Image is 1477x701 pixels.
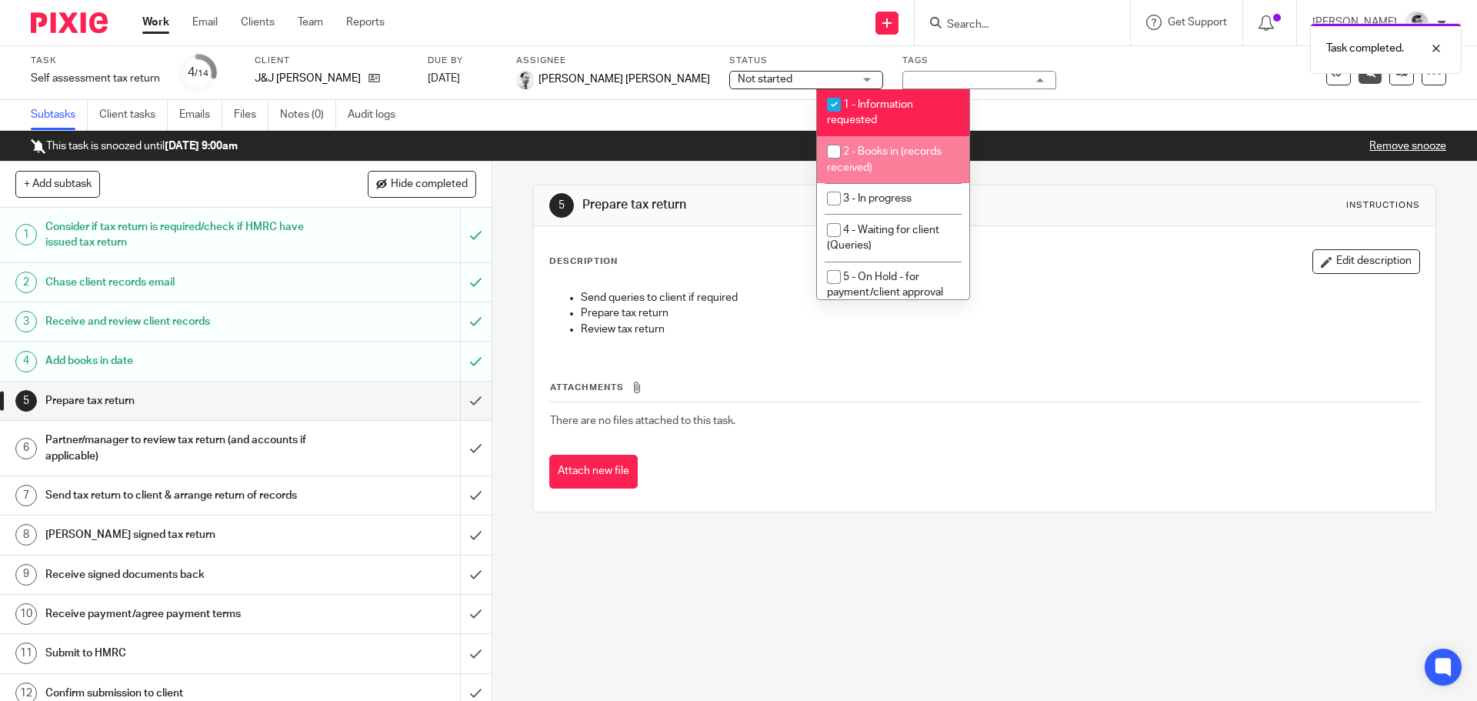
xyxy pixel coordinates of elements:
div: 4 [188,64,208,82]
span: 1 - Information requested [827,99,913,126]
h1: Send tax return to client & arrange return of records [45,484,312,507]
a: Work [142,15,169,30]
div: 8 [15,524,37,546]
button: Edit description [1312,249,1420,274]
a: Client tasks [99,100,168,130]
div: 11 [15,643,37,664]
p: J&J [PERSON_NAME] [255,71,361,86]
p: Review tax return [581,322,1419,337]
a: Remove snooze [1369,141,1446,152]
a: Email [192,15,218,30]
div: 5 [549,193,574,218]
h1: Receive and review client records [45,310,312,333]
button: + Add subtask [15,171,100,197]
div: Instructions [1346,199,1420,212]
label: Assignee [516,55,710,67]
p: Send queries to client if required [581,290,1419,305]
h1: Partner/manager to review tax return (and accounts if applicable) [45,429,312,468]
h1: Add books in date [45,349,312,372]
a: Audit logs [348,100,407,130]
div: 5 [15,390,37,412]
div: 3 [15,311,37,332]
span: Not started [738,74,792,85]
img: Adam_2025.jpg [1405,11,1429,35]
div: 1 [15,224,37,245]
button: Attach new file [549,455,638,489]
p: Task completed. [1326,41,1404,56]
label: Status [729,55,883,67]
a: Team [298,15,323,30]
span: [DATE] [428,73,460,84]
h1: Prepare tax return [45,389,312,412]
div: 9 [15,564,37,586]
img: Pixie [31,12,108,33]
div: 2 [15,272,37,293]
a: Subtasks [31,100,88,130]
h1: Submit to HMRC [45,642,312,665]
label: Due by [428,55,497,67]
span: [PERSON_NAME] [PERSON_NAME] [538,72,710,87]
a: Emails [179,100,222,130]
span: There are no files attached to this task. [550,416,735,426]
label: Task [31,55,160,67]
h1: Receive payment/agree payment terms [45,603,312,626]
div: Self assessment tax return [31,71,160,86]
span: 5 - On Hold - for payment/client approval [827,272,943,299]
span: Hide completed [391,179,468,191]
p: This task is snoozed until [31,139,238,154]
h1: [PERSON_NAME] signed tax return [45,523,312,546]
h1: Chase client records email [45,271,312,294]
b: [DATE] 9:00am [165,141,238,152]
div: 10 [15,603,37,625]
img: Mass_2025.jpg [516,71,535,89]
p: Prepare tax return [581,305,1419,321]
p: Description [549,255,618,268]
span: 3 - In progress [843,193,912,204]
div: 7 [15,485,37,506]
label: Client [255,55,408,67]
span: Attachments [550,383,624,392]
h1: Consider if tax return is required/check if HMRC have issued tax return [45,215,312,255]
a: Reports [346,15,385,30]
span: 2 - Books in (records received) [827,146,942,173]
a: Clients [241,15,275,30]
a: Files [234,100,268,130]
div: 6 [15,438,37,459]
small: /14 [195,69,208,78]
a: Notes (0) [280,100,336,130]
div: 4 [15,351,37,372]
h1: Prepare tax return [582,197,1018,213]
h1: Receive signed documents back [45,563,312,586]
span: 4 - Waiting for client (Queries) [827,225,939,252]
button: Hide completed [368,171,476,197]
